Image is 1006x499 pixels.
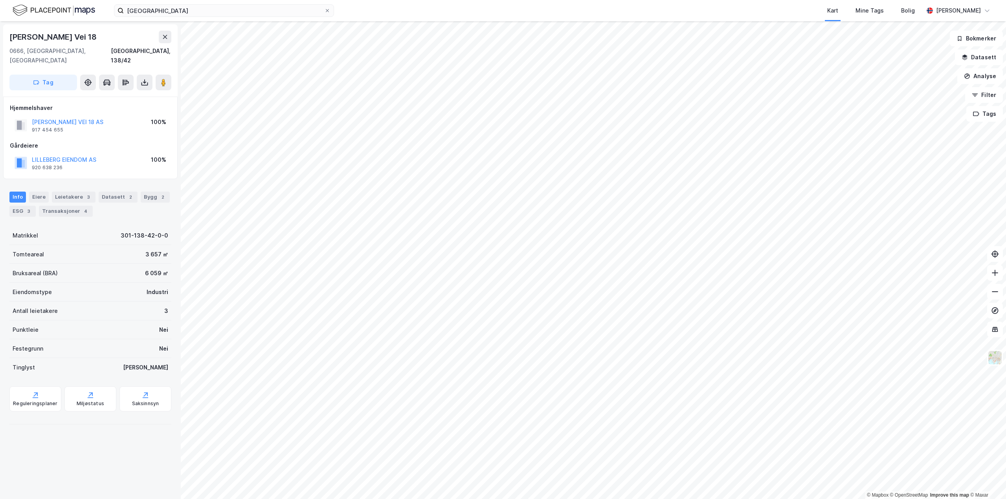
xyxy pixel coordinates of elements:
[13,344,43,353] div: Festegrunn
[84,193,92,201] div: 3
[930,492,969,498] a: Improve this map
[9,206,36,217] div: ESG
[127,193,134,201] div: 2
[39,206,93,217] div: Transaksjoner
[147,287,168,297] div: Industri
[52,192,95,203] div: Leietakere
[159,325,168,334] div: Nei
[13,400,57,407] div: Reguleringsplaner
[9,31,98,43] div: [PERSON_NAME] Vei 18
[121,231,168,240] div: 301-138-42-0-0
[159,344,168,353] div: Nei
[13,4,95,17] img: logo.f888ab2527a4732fd821a326f86c7f29.svg
[13,363,35,372] div: Tinglyst
[965,87,1003,103] button: Filter
[32,165,62,171] div: 920 638 236
[936,6,981,15] div: [PERSON_NAME]
[151,155,166,165] div: 100%
[855,6,884,15] div: Mine Tags
[141,192,170,203] div: Bygg
[77,400,104,407] div: Miljøstatus
[10,141,171,150] div: Gårdeiere
[9,75,77,90] button: Tag
[13,231,38,240] div: Matrikkel
[25,207,33,215] div: 3
[164,306,168,316] div: 3
[99,192,138,203] div: Datasett
[966,106,1003,122] button: Tags
[111,46,171,65] div: [GEOGRAPHIC_DATA], 138/42
[145,250,168,259] div: 3 657 ㎡
[901,6,915,15] div: Bolig
[82,207,90,215] div: 4
[32,127,63,133] div: 917 454 655
[145,269,168,278] div: 6 059 ㎡
[955,49,1003,65] button: Datasett
[29,192,49,203] div: Eiere
[13,250,44,259] div: Tomteareal
[890,492,928,498] a: OpenStreetMap
[13,287,52,297] div: Eiendomstype
[13,269,58,278] div: Bruksareal (BRA)
[827,6,838,15] div: Kart
[124,5,324,16] input: Søk på adresse, matrikkel, gårdeiere, leietakere eller personer
[867,492,889,498] a: Mapbox
[9,46,111,65] div: 0666, [GEOGRAPHIC_DATA], [GEOGRAPHIC_DATA]
[988,350,1002,365] img: Z
[10,103,171,113] div: Hjemmelshaver
[151,117,166,127] div: 100%
[123,363,168,372] div: [PERSON_NAME]
[9,192,26,203] div: Info
[132,400,159,407] div: Saksinnsyn
[950,31,1003,46] button: Bokmerker
[159,193,167,201] div: 2
[957,68,1003,84] button: Analyse
[967,461,1006,499] iframe: Chat Widget
[13,325,39,334] div: Punktleie
[13,306,58,316] div: Antall leietakere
